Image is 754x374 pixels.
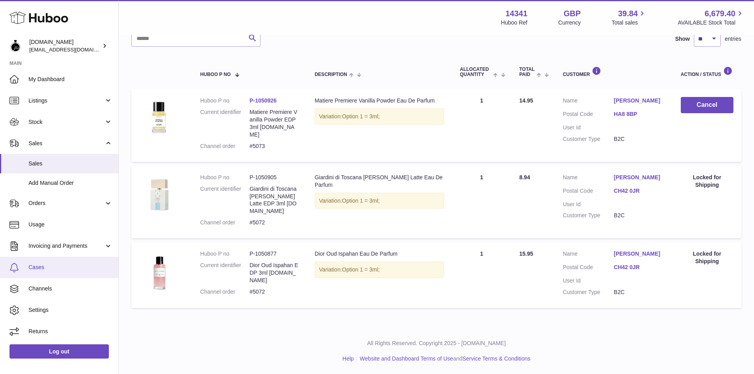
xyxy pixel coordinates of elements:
div: Dior Oud Ispahan Eau De Parfum [315,250,444,258]
a: [PERSON_NAME] [614,97,665,104]
span: Total paid [519,67,535,77]
dd: Giardini di Toscana [PERSON_NAME] Latte EDP 3ml [DOMAIN_NAME] [249,185,299,215]
div: Currency [558,19,581,27]
td: 1 [452,166,511,238]
a: [PERSON_NAME] [614,174,665,181]
dt: Current identifier [200,108,250,139]
div: Huboo Ref [501,19,528,27]
dt: Current identifier [200,262,250,284]
span: Add Manual Order [28,179,112,187]
span: Invoicing and Payments [28,242,104,250]
dd: P-1050877 [249,250,299,258]
span: Settings [28,306,112,314]
strong: GBP [564,8,581,19]
div: Variation: [315,262,444,278]
span: Channels [28,285,112,292]
dd: B2C [614,135,665,143]
dd: B2C [614,289,665,296]
dt: Customer Type [563,289,614,296]
dd: Dior Oud Ispahan EDP 3ml [DOMAIN_NAME] [249,262,299,284]
dd: #5072 [249,219,299,226]
a: CH42 0JR [614,264,665,271]
dt: Customer Type [563,135,614,143]
span: 6,679.40 [705,8,735,19]
dd: #5073 [249,142,299,150]
dt: Name [563,174,614,183]
span: 15.95 [519,251,533,257]
dt: Channel order [200,142,250,150]
div: Giardini di Toscana [PERSON_NAME] Latte Eau De Parfum [315,174,444,189]
dd: #5072 [249,288,299,296]
span: Sales [28,160,112,167]
span: Option 1 = 3ml; [342,266,380,273]
dt: Huboo P no [200,174,250,181]
span: Orders [28,199,104,207]
span: Stock [28,118,104,126]
dt: Huboo P no [200,97,250,104]
div: Matiere Premiere Vanilla Powder Eau De Parfum [315,97,444,104]
dt: Current identifier [200,185,250,215]
span: 8.94 [519,174,530,180]
dd: B2C [614,212,665,219]
span: 39.84 [618,8,638,19]
div: Customer [563,66,665,77]
span: Option 1 = 3ml; [342,113,380,120]
span: My Dashboard [28,76,112,83]
button: Cancel [681,97,733,113]
div: Variation: [315,193,444,209]
dt: User Id [563,201,614,208]
span: Returns [28,328,112,335]
dd: Matiere Premiere Vanilla Powder EDP 3ml [DOMAIN_NAME] [249,108,299,139]
span: ALLOCATED Quantity [460,67,491,77]
dt: User Id [563,124,614,131]
div: Locked for Shipping [681,174,733,189]
span: Huboo P no [200,72,231,77]
img: oud-ispahan.jpg [139,250,179,296]
a: 39.84 Total sales [612,8,647,27]
img: MATIERE-PREMIERE_VANILLA-POWDER_100ml-EDP_bottle.jpg [139,97,179,137]
span: Option 1 = 3ml; [342,197,380,204]
a: Service Terms & Conditions [462,355,530,362]
td: 1 [452,89,511,161]
a: HA8 8BP [614,110,665,118]
a: Log out [9,344,109,359]
span: Total sales [612,19,647,27]
dt: Postal Code [563,110,614,120]
dt: Customer Type [563,212,614,219]
span: AVAILABLE Stock Total [678,19,745,27]
a: 6,679.40 AVAILABLE Stock Total [678,8,745,27]
a: Help [342,355,354,362]
span: Usage [28,221,112,228]
div: Locked for Shipping [681,250,733,265]
a: [PERSON_NAME] [614,250,665,258]
div: Variation: [315,108,444,125]
img: theperfumesampler@gmail.com [9,40,21,52]
a: CH42 0JR [614,187,665,195]
span: Description [315,72,347,77]
strong: 14341 [505,8,528,19]
dt: Name [563,250,614,260]
span: Listings [28,97,104,104]
dt: Postal Code [563,264,614,273]
dt: Name [563,97,614,106]
td: 1 [452,242,511,308]
p: All Rights Reserved. Copyright 2025 - [DOMAIN_NAME] [125,340,748,347]
div: [DOMAIN_NAME] [29,38,101,53]
dt: Channel order [200,219,250,226]
dt: User Id [563,277,614,285]
a: P-1050926 [249,97,277,104]
a: Website and Dashboard Terms of Use [360,355,453,362]
label: Show [675,35,690,43]
li: and [357,355,530,363]
dt: Channel order [200,288,250,296]
span: Sales [28,140,104,147]
div: Action / Status [681,66,733,77]
span: Cases [28,264,112,271]
dt: Postal Code [563,187,614,197]
dt: Huboo P no [200,250,250,258]
span: [EMAIL_ADDRESS][DOMAIN_NAME] [29,46,116,53]
span: entries [725,35,741,43]
dd: P-1050905 [249,174,299,181]
span: 14.95 [519,97,533,104]
img: giardini_di_toscana_bianco_latte_eau_de_parfum_100_ml_1.webp [139,174,179,213]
